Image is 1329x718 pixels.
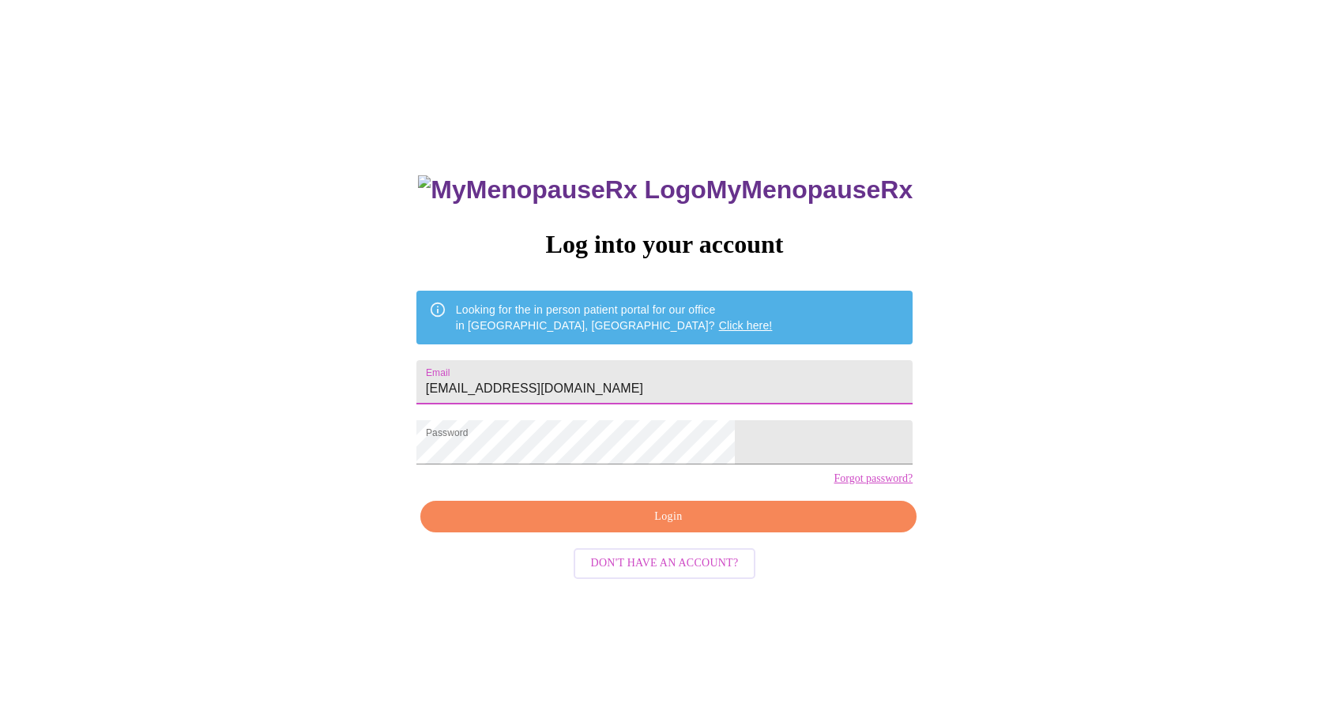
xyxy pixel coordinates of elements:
img: MyMenopauseRx Logo [418,175,706,205]
button: Login [420,501,917,533]
a: Don't have an account? [570,555,760,569]
h3: Log into your account [416,230,913,259]
span: Don't have an account? [591,554,739,573]
span: Login [439,507,898,527]
button: Don't have an account? [574,548,756,579]
a: Forgot password? [834,472,913,485]
a: Click here! [719,319,773,332]
div: Looking for the in person patient portal for our office in [GEOGRAPHIC_DATA], [GEOGRAPHIC_DATA]? [456,295,773,340]
h3: MyMenopauseRx [418,175,913,205]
